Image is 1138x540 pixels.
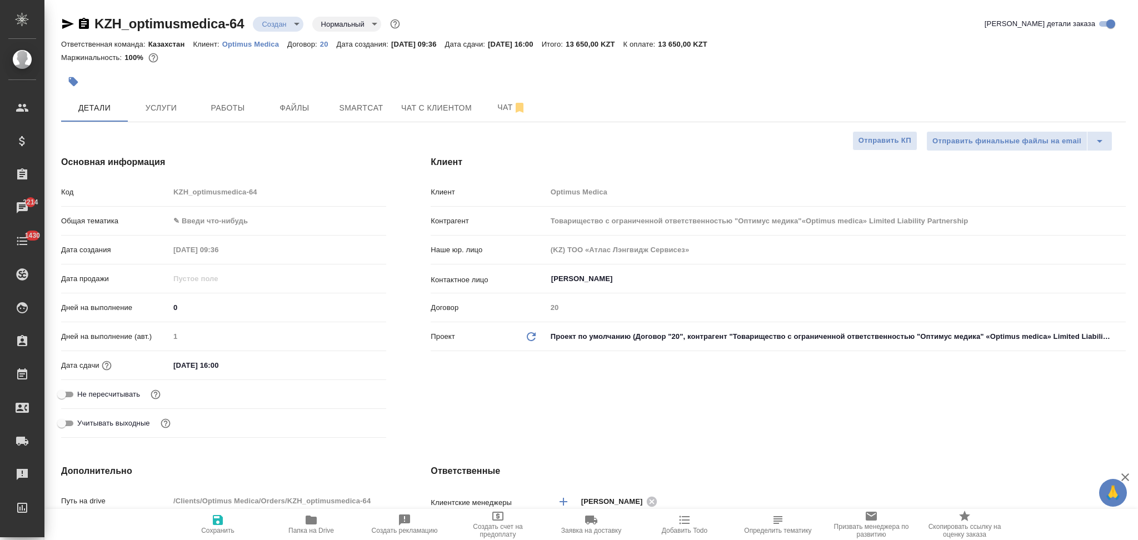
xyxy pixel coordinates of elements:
span: Работы [201,101,254,115]
button: Нормальный [318,19,368,29]
span: Учитывать выходные [77,418,150,429]
input: ✎ Введи что-нибудь [169,357,267,373]
p: 100% [124,53,146,62]
h4: Ответственные [431,464,1126,478]
span: Призвать менеджера по развитию [831,523,911,538]
p: Дата создания [61,244,169,256]
span: [PERSON_NAME] [581,496,650,507]
p: 13 650,00 KZT [658,40,716,48]
button: Отправить финальные файлы на email [926,131,1087,151]
a: 2214 [3,194,42,222]
button: Создать счет на предоплату [451,509,545,540]
p: Дата создания: [337,40,391,48]
p: 20 [320,40,337,48]
span: Заявка на доставку [561,527,621,534]
button: Создать рекламацию [358,509,451,540]
span: 2214 [16,197,44,208]
p: Наше юр. лицо [431,244,546,256]
span: Скопировать ссылку на оценку заказа [925,523,1005,538]
p: Казахстан [148,40,193,48]
button: Скопировать ссылку для ЯМессенджера [61,17,74,31]
p: Договор [431,302,546,313]
span: Создать рекламацию [372,527,438,534]
p: Дней на выполнение (авт.) [61,331,169,342]
button: Создан [258,19,290,29]
input: Пустое поле [547,242,1126,258]
div: Создан [253,17,303,32]
button: Заявка на доставку [545,509,638,540]
button: Выбери, если сб и вс нужно считать рабочими днями для выполнения заказа. [158,416,173,431]
p: Дата сдачи [61,360,99,371]
span: Сохранить [201,527,234,534]
a: 1430 [3,227,42,255]
div: ✎ Введи что-нибудь [173,216,373,227]
div: split button [926,131,1112,151]
span: Папка на Drive [288,527,334,534]
span: Не пересчитывать [77,389,140,400]
span: Smartcat [335,101,388,115]
span: 🙏 [1104,481,1122,504]
span: Добавить Todo [662,527,707,534]
input: Пустое поле [169,242,267,258]
p: Код [61,187,169,198]
div: [PERSON_NAME] [581,494,661,508]
p: Проект [431,331,455,342]
div: Создан [312,17,381,32]
a: 20 [320,39,337,48]
button: Определить тематику [731,509,825,540]
button: Если добавить услуги и заполнить их объемом, то дата рассчитается автоматически [99,358,114,373]
p: Контактное лицо [431,274,546,286]
span: Чат [485,101,538,114]
p: Дата сдачи: [445,40,488,48]
a: KZH_optimusmedica-64 [94,16,244,31]
button: Open [1120,278,1122,280]
button: Скопировать ссылку на оценку заказа [918,509,1011,540]
span: Создать счет на предоплату [458,523,538,538]
p: Договор: [287,40,320,48]
input: Пустое поле [547,213,1126,229]
span: Файлы [268,101,321,115]
span: Чат с клиентом [401,101,472,115]
a: Optimus Medica [222,39,287,48]
input: ✎ Введи что-нибудь [169,299,386,316]
p: Дней на выполнение [61,302,169,313]
button: Сохранить [171,509,264,540]
button: Добавить менеджера [550,488,577,515]
p: 13 650,00 KZT [566,40,623,48]
button: Призвать менеджера по развитию [825,509,918,540]
p: К оплате: [623,40,658,48]
p: [DATE] 16:00 [488,40,542,48]
p: Маржинальность: [61,53,124,62]
span: Определить тематику [744,527,811,534]
button: Включи, если не хочешь, чтобы указанная дата сдачи изменилась после переставления заказа в 'Подтв... [148,387,163,402]
p: Ответственная команда: [61,40,148,48]
input: Пустое поле [169,328,386,344]
button: Добавить Todo [638,509,731,540]
span: [PERSON_NAME] детали заказа [985,18,1095,29]
input: Пустое поле [169,184,386,200]
span: Услуги [134,101,188,115]
div: Проект по умолчанию (Договор "20", контрагент "Товарищество с ограниченной ответственностью "Опти... [547,327,1126,346]
p: Путь на drive [61,496,169,507]
p: Клиентские менеджеры [431,497,546,508]
button: Папка на Drive [264,509,358,540]
button: Скопировать ссылку [77,17,91,31]
h4: Основная информация [61,156,386,169]
p: Дата продажи [61,273,169,284]
h4: Клиент [431,156,1126,169]
input: Пустое поле [169,271,267,287]
p: Итого: [542,40,566,48]
p: Optimus Medica [222,40,287,48]
span: Отправить КП [859,134,911,147]
input: Пустое поле [547,184,1126,200]
p: [DATE] 09:36 [391,40,445,48]
p: Клиент: [193,40,222,48]
input: Пустое поле [547,299,1126,316]
h4: Дополнительно [61,464,386,478]
button: Отправить КП [852,131,917,151]
span: 1430 [18,230,47,241]
span: Детали [68,101,121,115]
span: Отправить финальные файлы на email [932,135,1081,148]
input: Пустое поле [169,493,386,509]
p: Общая тематика [61,216,169,227]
